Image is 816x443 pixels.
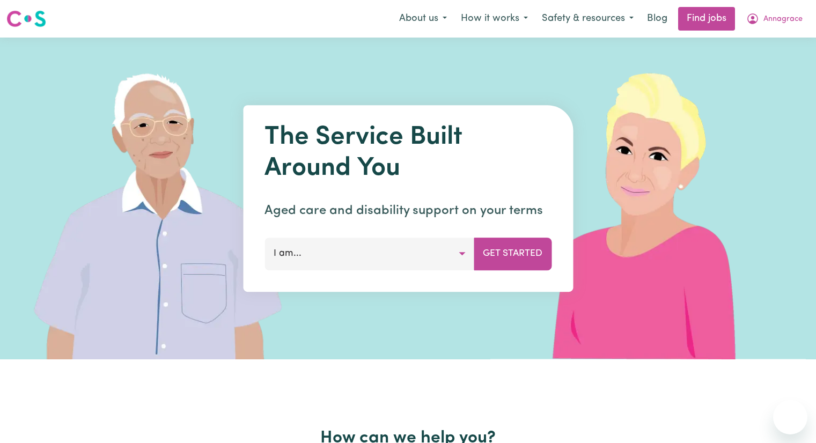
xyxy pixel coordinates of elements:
[763,13,803,25] span: Annagrace
[392,8,454,30] button: About us
[6,9,46,28] img: Careseekers logo
[6,6,46,31] a: Careseekers logo
[264,201,552,220] p: Aged care and disability support on your terms
[264,238,474,270] button: I am...
[454,8,535,30] button: How it works
[474,238,552,270] button: Get Started
[641,7,674,31] a: Blog
[678,7,735,31] a: Find jobs
[739,8,810,30] button: My Account
[535,8,641,30] button: Safety & resources
[264,122,552,184] h1: The Service Built Around You
[773,400,807,434] iframe: Button to launch messaging window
